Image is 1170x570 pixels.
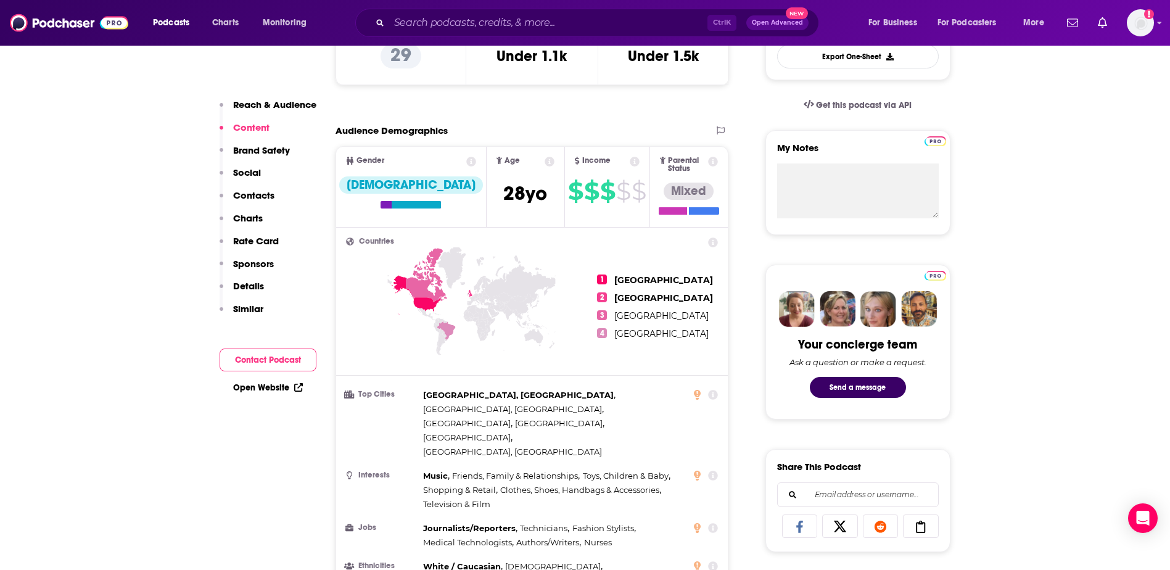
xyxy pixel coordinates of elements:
[423,471,448,481] span: Music
[777,142,939,163] label: My Notes
[925,136,946,146] img: Podchaser Pro
[346,471,418,479] h3: Interests
[233,189,274,201] p: Contacts
[925,271,946,281] img: Podchaser Pro
[786,7,808,19] span: New
[515,418,603,428] span: [GEOGRAPHIC_DATA]
[423,431,513,445] span: ,
[423,535,514,550] span: ,
[423,499,490,509] span: Television & Film
[777,461,861,473] h3: Share This Podcast
[233,99,316,110] p: Reach & Audience
[452,471,578,481] span: Friends, Family & Relationships
[584,537,612,547] span: Nurses
[263,14,307,31] span: Monitoring
[1127,9,1154,36] span: Logged in as Padilla_3
[233,382,303,393] a: Open Website
[520,521,569,535] span: ,
[816,100,912,110] span: Get this podcast via API
[1127,9,1154,36] button: Show profile menu
[516,537,579,547] span: Authors/Writers
[423,388,616,402] span: ,
[359,238,394,246] span: Countries
[788,483,928,506] input: Email address or username...
[336,125,448,136] h2: Audience Demographics
[568,181,583,201] span: $
[632,181,646,201] span: $
[346,390,418,399] h3: Top Cities
[423,469,450,483] span: ,
[389,13,707,33] input: Search podcasts, credits, & more...
[233,144,290,156] p: Brand Safety
[520,523,567,533] span: Technicians
[496,47,567,65] h3: Under 1.1k
[233,122,270,133] p: Content
[777,482,939,507] div: Search followers
[233,212,263,224] p: Charts
[220,189,274,212] button: Contacts
[153,14,189,31] span: Podcasts
[584,181,599,201] span: $
[423,483,498,497] span: ,
[10,11,128,35] img: Podchaser - Follow, Share and Rate Podcasts
[423,485,496,495] span: Shopping & Retail
[583,471,669,481] span: Toys, Children & Baby
[220,235,279,258] button: Rate Card
[516,535,581,550] span: ,
[356,157,384,165] span: Gender
[820,291,855,327] img: Barbara Profile
[346,562,418,570] h3: Ethnicities
[925,134,946,146] a: Pro website
[925,269,946,281] a: Pro website
[220,122,270,144] button: Content
[423,390,614,400] span: [GEOGRAPHIC_DATA], [GEOGRAPHIC_DATA]
[220,144,290,167] button: Brand Safety
[614,292,713,304] a: [GEOGRAPHIC_DATA]
[597,328,607,338] span: 4
[597,310,607,320] span: 3
[810,377,906,398] button: Send a message
[423,404,602,414] span: [GEOGRAPHIC_DATA], [GEOGRAPHIC_DATA]
[1093,12,1112,33] a: Show notifications dropdown
[144,13,205,33] button: open menu
[220,303,263,326] button: Similar
[505,157,520,165] span: Age
[582,157,611,165] span: Income
[600,181,615,201] span: $
[212,14,239,31] span: Charts
[423,416,513,431] span: ,
[572,521,636,535] span: ,
[503,181,547,205] span: 28 yo
[789,357,926,367] div: Ask a question or make a request.
[860,291,896,327] img: Jules Profile
[668,157,706,173] span: Parental Status
[860,13,933,33] button: open menu
[777,44,939,68] button: Export One-Sheet
[423,523,516,533] span: Journalists/Reporters
[583,469,670,483] span: ,
[572,523,634,533] span: Fashion Stylists
[233,303,263,315] p: Similar
[339,176,483,209] a: [DEMOGRAPHIC_DATA]
[423,447,602,456] span: [GEOGRAPHIC_DATA], [GEOGRAPHIC_DATA]
[423,537,512,547] span: Medical Technologists
[863,514,899,538] a: Share on Reddit
[746,15,809,30] button: Open AdvancedNew
[798,337,917,352] div: Your concierge team
[822,514,858,538] a: Share on X/Twitter
[707,15,736,31] span: Ctrl K
[423,521,517,535] span: ,
[628,47,699,65] h3: Under 1.5k
[929,13,1015,33] button: open menu
[664,183,714,200] div: Mixed
[500,485,659,495] span: Clothes, Shoes, Handbags & Accessories
[254,13,323,33] button: open menu
[782,514,818,538] a: Share on Facebook
[339,176,483,194] div: [DEMOGRAPHIC_DATA]
[1144,9,1154,19] svg: Add a profile image
[220,258,274,281] button: Sponsors
[220,167,261,189] button: Social
[597,275,607,284] span: 1
[1015,13,1060,33] button: open menu
[233,235,279,247] p: Rate Card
